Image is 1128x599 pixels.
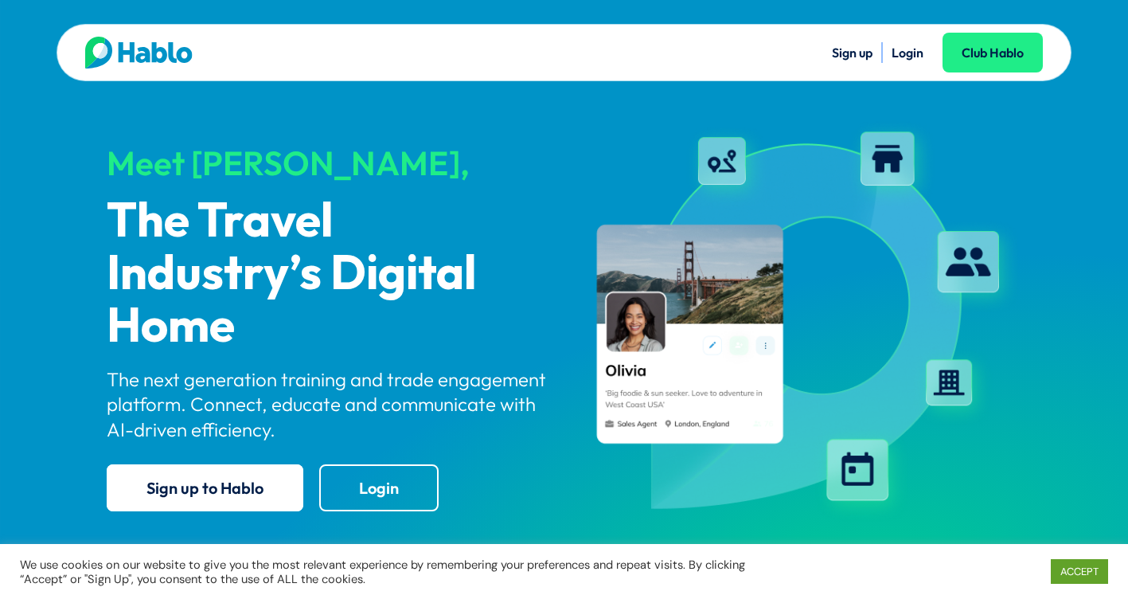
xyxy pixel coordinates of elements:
[85,37,193,69] img: Hablo logo main 2
[107,367,551,442] p: The next generation training and trade engagement platform. Connect, educate and communicate with...
[20,558,782,586] div: We use cookies on our website to give you the most relevant experience by remembering your prefer...
[578,119,1022,525] img: hablo-profile-image
[319,464,439,511] a: Login
[892,45,923,61] a: Login
[107,196,551,354] p: The Travel Industry’s Digital Home
[943,33,1043,72] a: Club Hablo
[832,45,872,61] a: Sign up
[107,145,551,182] div: Meet [PERSON_NAME],
[107,464,303,511] a: Sign up to Hablo
[1051,559,1108,584] a: ACCEPT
